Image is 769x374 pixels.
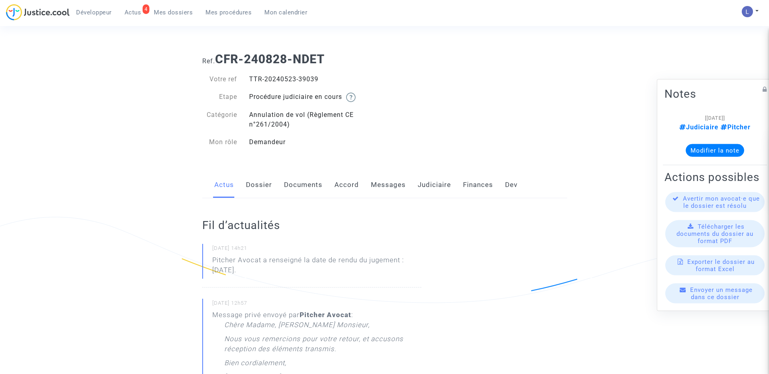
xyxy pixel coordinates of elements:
span: Développeur [76,9,112,16]
span: Pitcher [719,123,751,131]
span: Ref. [202,57,215,65]
div: Procédure judiciaire en cours [243,92,384,102]
div: TTR-20240523-39039 [243,74,384,84]
div: Demandeur [243,137,384,147]
img: help.svg [346,92,356,102]
h2: Actions possibles [664,170,765,184]
a: Mes procédures [199,6,258,18]
img: jc-logo.svg [6,4,70,20]
span: Judiciaire [679,123,719,131]
div: 4 [143,4,150,14]
div: Mon rôle [196,137,244,147]
span: Actus [125,9,141,16]
a: Messages [371,172,406,198]
a: 4Actus [118,6,148,18]
span: [[DATE]] [705,115,725,121]
a: Judiciaire [418,172,451,198]
b: Pitcher Avocat [300,311,351,319]
button: Modifier la note [686,144,744,157]
h2: Fil d’actualités [202,218,421,232]
p: Bien cordialement, [224,358,286,372]
span: Mes dossiers [154,9,193,16]
a: Finances [463,172,493,198]
a: Dev [505,172,517,198]
img: AATXAJzI13CaqkJmx-MOQUbNyDE09GJ9dorwRvFSQZdH=s96-c [742,6,753,17]
a: Actus [214,172,234,198]
span: Exporter le dossier au format Excel [687,258,755,273]
a: Dossier [246,172,272,198]
small: [DATE] 12h57 [212,300,421,310]
p: Pitcher Avocat a renseigné la date de rendu du jugement : [DATE]. [212,255,421,279]
a: Documents [284,172,322,198]
a: Mes dossiers [147,6,199,18]
span: Avertir mon avocat·e que le dossier est résolu [683,195,760,209]
p: Nous vous remercions pour votre retour, et accusons réception des éléments transmis. [224,334,421,358]
h2: Notes [664,87,765,101]
span: Envoyer un message dans ce dossier [690,286,753,301]
span: Mes procédures [205,9,252,16]
small: [DATE] 14h21 [212,245,421,255]
p: Chère Madame, [PERSON_NAME] Monsieur, [224,320,370,334]
div: Votre ref [196,74,244,84]
div: Annulation de vol (Règlement CE n°261/2004) [243,110,384,129]
div: Etape [196,92,244,102]
a: Développeur [70,6,118,18]
div: Catégorie [196,110,244,129]
a: Accord [334,172,359,198]
a: Mon calendrier [258,6,314,18]
span: Mon calendrier [264,9,307,16]
b: CFR-240828-NDET [215,52,325,66]
span: Télécharger les documents du dossier au format PDF [676,223,753,245]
